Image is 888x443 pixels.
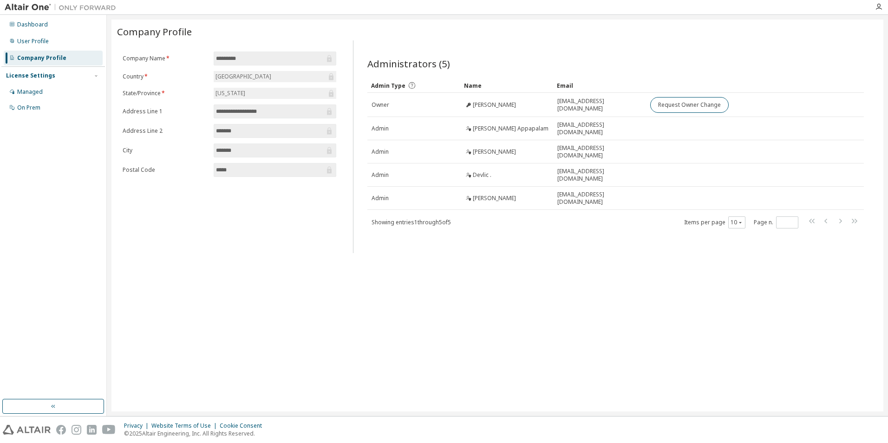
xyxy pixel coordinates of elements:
[464,78,549,93] div: Name
[123,55,208,62] label: Company Name
[17,21,48,28] div: Dashboard
[214,88,336,99] div: [US_STATE]
[72,425,81,435] img: instagram.svg
[684,216,745,228] span: Items per page
[372,195,389,202] span: Admin
[123,108,208,115] label: Address Line 1
[123,90,208,97] label: State/Province
[557,121,642,136] span: [EMAIL_ADDRESS][DOMAIN_NAME]
[557,78,642,93] div: Email
[214,72,273,82] div: [GEOGRAPHIC_DATA]
[473,171,491,179] span: Devlic .
[123,166,208,174] label: Postal Code
[473,195,516,202] span: [PERSON_NAME]
[371,82,405,90] span: Admin Type
[220,422,268,430] div: Cookie Consent
[557,191,642,206] span: [EMAIL_ADDRESS][DOMAIN_NAME]
[17,54,66,62] div: Company Profile
[214,71,336,82] div: [GEOGRAPHIC_DATA]
[56,425,66,435] img: facebook.svg
[3,425,51,435] img: altair_logo.svg
[473,101,516,109] span: [PERSON_NAME]
[367,57,450,70] span: Administrators (5)
[372,171,389,179] span: Admin
[123,147,208,154] label: City
[102,425,116,435] img: youtube.svg
[650,97,729,113] button: Request Owner Change
[557,98,642,112] span: [EMAIL_ADDRESS][DOMAIN_NAME]
[6,72,55,79] div: License Settings
[557,168,642,182] span: [EMAIL_ADDRESS][DOMAIN_NAME]
[473,125,548,132] span: [PERSON_NAME] Appapalam
[123,73,208,80] label: Country
[87,425,97,435] img: linkedin.svg
[17,38,49,45] div: User Profile
[557,144,642,159] span: [EMAIL_ADDRESS][DOMAIN_NAME]
[754,216,798,228] span: Page n.
[151,422,220,430] div: Website Terms of Use
[372,101,389,109] span: Owner
[124,430,268,437] p: © 2025 Altair Engineering, Inc. All Rights Reserved.
[17,104,40,111] div: On Prem
[372,218,451,226] span: Showing entries 1 through 5 of 5
[123,127,208,135] label: Address Line 2
[17,88,43,96] div: Managed
[731,219,743,226] button: 10
[5,3,121,12] img: Altair One
[372,148,389,156] span: Admin
[214,88,247,98] div: [US_STATE]
[372,125,389,132] span: Admin
[473,148,516,156] span: [PERSON_NAME]
[117,25,192,38] span: Company Profile
[124,422,151,430] div: Privacy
